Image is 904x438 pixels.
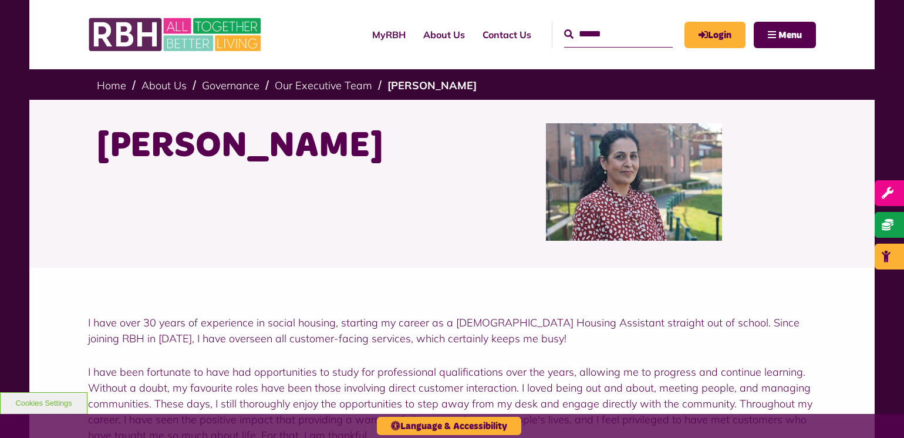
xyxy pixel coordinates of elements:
[88,315,816,346] p: I have over 30 years of experience in social housing, starting my career as a [DEMOGRAPHIC_DATA] ...
[97,123,443,169] h1: [PERSON_NAME]
[88,12,264,58] img: RBH
[414,19,474,50] a: About Us
[275,79,372,92] a: Our Executive Team
[377,417,521,435] button: Language & Accessibility
[97,79,126,92] a: Home
[851,385,904,438] iframe: Netcall Web Assistant for live chat
[202,79,259,92] a: Governance
[474,19,540,50] a: Contact Us
[141,79,187,92] a: About Us
[684,22,746,48] a: MyRBH
[387,79,477,92] a: [PERSON_NAME]
[363,19,414,50] a: MyRBH
[546,123,722,241] img: Nadhia Khan
[778,31,802,40] span: Menu
[754,22,816,48] button: Navigation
